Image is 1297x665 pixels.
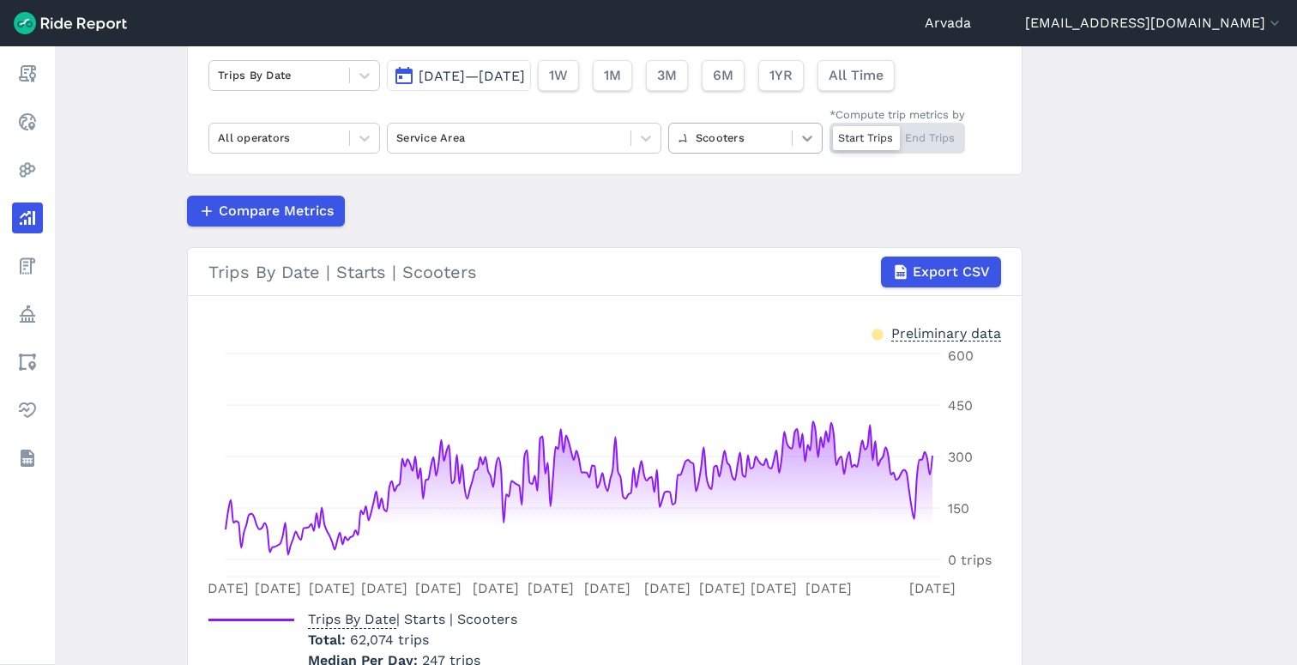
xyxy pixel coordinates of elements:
[14,12,127,34] img: Ride Report
[644,580,691,596] tspan: [DATE]
[817,60,895,91] button: All Time
[805,580,852,596] tspan: [DATE]
[948,552,992,568] tspan: 0 trips
[308,632,350,648] span: Total
[699,580,745,596] tspan: [DATE]
[829,106,965,123] div: *Compute trip metrics by
[646,60,688,91] button: 3M
[12,395,43,426] a: Health
[758,60,804,91] button: 1YR
[925,13,971,33] a: Arvada
[12,203,43,233] a: Analyze
[538,60,579,91] button: 1W
[593,60,632,91] button: 1M
[891,323,1001,342] div: Preliminary data
[713,65,733,86] span: 6M
[948,500,969,517] tspan: 150
[948,397,973,414] tspan: 450
[769,65,793,86] span: 1YR
[657,65,677,86] span: 3M
[255,580,301,596] tspan: [DATE]
[12,299,43,329] a: Policy
[350,632,429,648] span: 62,074 trips
[12,443,43,474] a: Datasets
[584,580,630,596] tspan: [DATE]
[219,201,334,221] span: Compare Metrics
[751,580,797,596] tspan: [DATE]
[1025,13,1283,33] button: [EMAIL_ADDRESS][DOMAIN_NAME]
[387,60,531,91] button: [DATE]—[DATE]
[202,580,249,596] tspan: [DATE]
[881,257,1001,287] button: Export CSV
[604,65,621,86] span: 1M
[528,580,574,596] tspan: [DATE]
[309,580,355,596] tspan: [DATE]
[12,106,43,137] a: Realtime
[187,196,345,227] button: Compare Metrics
[415,580,461,596] tspan: [DATE]
[12,154,43,185] a: Heatmaps
[948,449,973,465] tspan: 300
[208,257,1001,287] div: Trips By Date | Starts | Scooters
[12,58,43,89] a: Report
[913,262,990,282] span: Export CSV
[702,60,745,91] button: 6M
[829,65,884,86] span: All Time
[361,580,407,596] tspan: [DATE]
[473,580,519,596] tspan: [DATE]
[549,65,568,86] span: 1W
[909,580,956,596] tspan: [DATE]
[308,606,396,629] span: Trips By Date
[948,348,974,364] tspan: 600
[308,611,517,627] span: | Starts | Scooters
[419,68,525,84] span: [DATE]—[DATE]
[12,347,43,378] a: Areas
[12,251,43,281] a: Fees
